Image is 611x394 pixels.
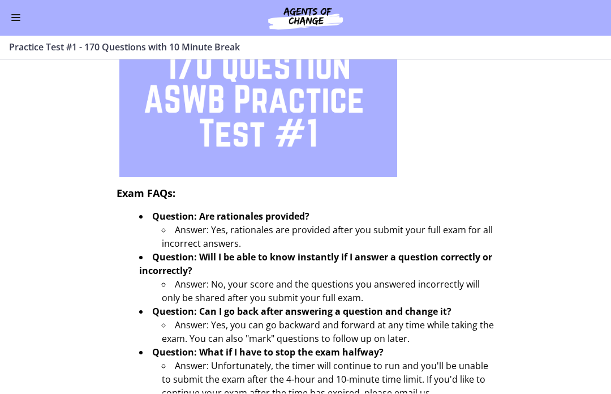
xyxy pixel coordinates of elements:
img: 1.png [119,22,397,178]
button: Enable menu [9,11,23,25]
strong: Question: What if I have to stop the exam halfway? [152,346,384,359]
li: Answer: Yes, rationales are provided after you submit your full exam for all incorrect answers. [162,224,494,251]
strong: Question: Can I go back after answering a question and change it? [152,306,451,318]
img: Agents of Change [238,5,373,32]
span: Exam FAQs: [117,187,175,200]
h3: Practice Test #1 - 170 Questions with 10 Minute Break [9,41,588,54]
li: Answer: No, your score and the questions you answered incorrectly will only be shared after you s... [162,278,494,305]
li: Answer: Yes, you can go backward and forward at any time while taking the exam. You can also "mar... [162,319,494,346]
strong: Question: Will I be able to know instantly if I answer a question correctly or incorrectly? [139,251,492,277]
strong: Question: Are rationales provided? [152,211,309,223]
